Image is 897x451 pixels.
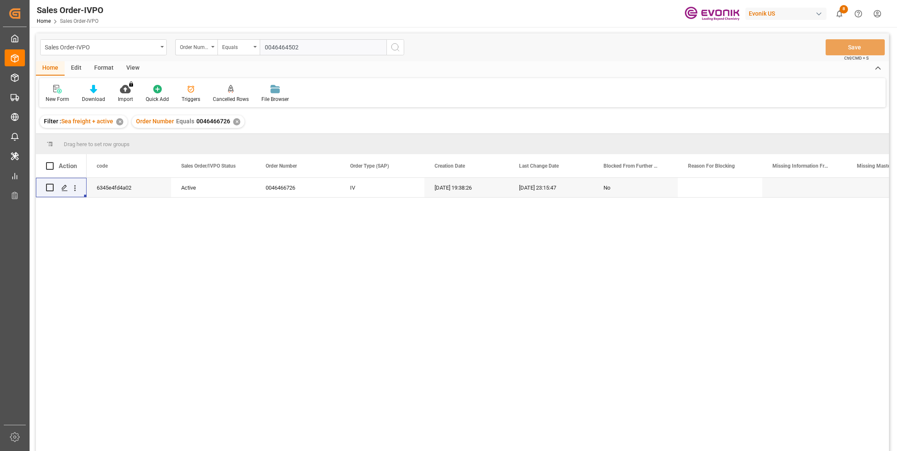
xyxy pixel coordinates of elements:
[256,178,340,197] div: 0046466726
[222,41,251,51] div: Equals
[213,95,249,103] div: Cancelled Rows
[176,118,194,125] span: Equals
[180,41,209,51] div: Order Number
[181,178,245,198] div: Active
[88,61,120,76] div: Format
[603,178,668,198] div: No
[260,39,386,55] input: Type to search
[217,39,260,55] button: open menu
[37,18,51,24] a: Home
[603,163,660,169] span: Blocked From Further Processing
[36,61,65,76] div: Home
[46,95,69,103] div: New Form
[840,5,848,14] span: 8
[685,6,739,21] img: Evonik-brand-mark-Deep-Purple-RGB.jpeg_1700498283.jpeg
[745,8,826,20] div: Evonik US
[182,95,200,103] div: Triggers
[340,178,424,197] div: IV
[146,95,169,103] div: Quick Add
[36,178,87,198] div: Press SPACE to select this row.
[830,4,849,23] button: show 8 new notifications
[97,163,108,169] span: code
[519,163,559,169] span: Last Change Date
[435,163,465,169] span: Creation Date
[120,61,146,76] div: View
[44,118,61,125] span: Filter :
[424,178,509,197] div: [DATE] 19:38:26
[350,163,389,169] span: Order Type (SAP)
[181,163,236,169] span: Sales Order/IVPO Status
[849,4,868,23] button: Help Center
[826,39,885,55] button: Save
[37,4,103,16] div: Sales Order-IVPO
[196,118,230,125] span: 0046466726
[509,178,593,197] div: [DATE] 23:15:47
[82,95,105,103] div: Download
[40,39,167,55] button: open menu
[64,141,130,147] span: Drag here to set row groups
[87,178,171,197] div: 6345e4fd4a02
[59,162,77,170] div: Action
[116,118,123,125] div: ✕
[61,118,113,125] span: Sea freight + active
[175,39,217,55] button: open menu
[261,95,289,103] div: File Browser
[136,118,174,125] span: Order Number
[688,163,735,169] span: Reason For Blocking
[45,41,158,52] div: Sales Order-IVPO
[65,61,88,76] div: Edit
[772,163,829,169] span: Missing Information From Header
[844,55,869,61] span: Ctrl/CMD + S
[266,163,297,169] span: Order Number
[745,5,830,22] button: Evonik US
[233,118,240,125] div: ✕
[386,39,404,55] button: search button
